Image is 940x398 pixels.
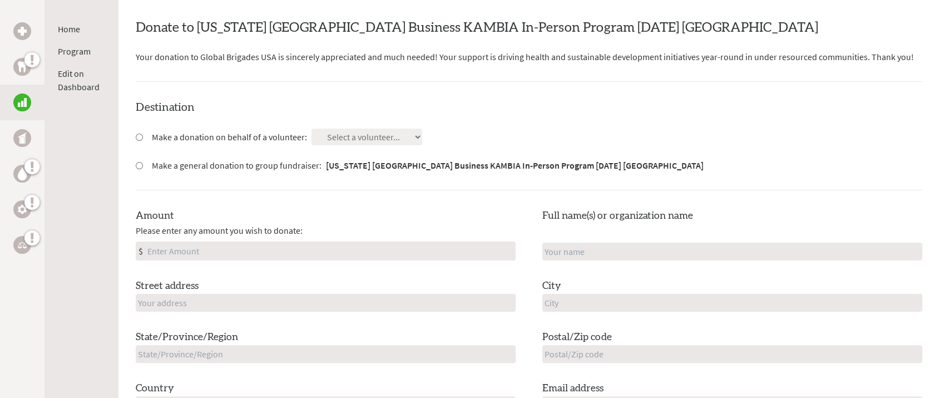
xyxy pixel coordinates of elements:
label: State/Province/Region [136,330,238,345]
label: Amount [136,208,174,224]
label: Street address [136,278,199,294]
input: State/Province/Region [136,345,516,363]
p: Your donation to Global Brigades USA is sincerely appreciated and much needed! Your support is dr... [136,50,922,63]
input: Postal/Zip code [542,345,922,363]
a: Business [13,94,31,111]
a: Edit on Dashboard [58,68,100,92]
img: Water [18,167,27,180]
label: Full name(s) or organization name [542,208,693,224]
img: Engineering [18,205,27,214]
a: Engineering [13,200,31,218]
li: Program [58,45,105,58]
input: Your name [542,243,922,261]
h4: Destination [136,100,922,115]
a: Legal Empowerment [13,236,31,254]
a: Public Health [13,129,31,147]
input: Enter Amount [145,242,515,260]
img: Public Health [18,132,27,144]
label: Email address [542,381,603,396]
img: Dental [18,61,27,72]
a: Water [13,165,31,183]
label: Postal/Zip code [542,330,612,345]
strong: [US_STATE] [GEOGRAPHIC_DATA] Business KAMBIA In-Person Program [DATE] [GEOGRAPHIC_DATA] [326,160,704,171]
h2: Donate to [US_STATE] [GEOGRAPHIC_DATA] Business KAMBIA In-Person Program [DATE] [GEOGRAPHIC_DATA] [136,19,922,37]
span: Please enter any amount you wish to donate: [136,224,303,237]
a: Home [58,23,80,35]
li: Edit on Dashboard [58,67,105,94]
label: Country [136,381,174,396]
label: Make a donation on behalf of a volunteer: [152,130,307,144]
li: Home [58,22,105,36]
a: Medical [13,22,31,40]
label: Make a general donation to group fundraiser: [152,159,704,172]
input: Your address [136,294,516,312]
a: Dental [13,58,31,76]
img: Medical [18,27,27,36]
div: $ [136,242,145,260]
img: Legal Empowerment [18,242,27,248]
img: Business [18,98,27,107]
a: Program [58,46,91,57]
input: City [542,294,922,312]
label: City [542,278,561,294]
